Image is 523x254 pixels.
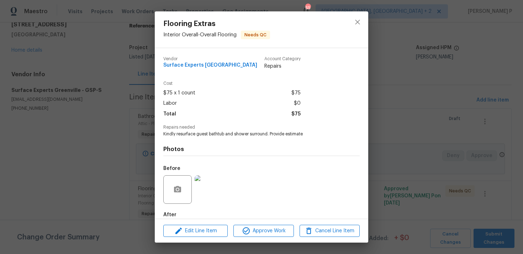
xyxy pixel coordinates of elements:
span: $75 x 1 count [163,88,195,98]
h5: After [163,212,176,217]
h4: Photos [163,146,360,153]
span: Labor [163,98,177,109]
span: Total [163,109,176,119]
span: Cancel Line Item [302,227,358,235]
span: Edit Line Item [165,227,226,235]
span: Flooring Extras [163,20,270,28]
div: 65 [305,4,310,11]
span: Repairs needed [163,125,360,130]
span: Surface Experts [GEOGRAPHIC_DATA] [163,63,257,68]
span: Needs QC [242,31,269,38]
span: Vendor [163,57,257,61]
span: $0 [294,98,301,109]
button: Edit Line Item [163,225,228,237]
span: Approve Work [236,227,291,235]
button: Approve Work [233,225,294,237]
span: Interior Overall - Overall Flooring [163,32,237,37]
span: Account Category [264,57,301,61]
span: Kindly resurface guest bathtub and shower surround. Provide estimate [163,131,340,137]
button: Cancel Line Item [300,225,360,237]
span: Repairs [264,63,301,70]
span: Cost [163,81,301,86]
button: close [349,14,366,31]
span: $75 [291,88,301,98]
span: $75 [291,109,301,119]
h5: Before [163,166,180,171]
